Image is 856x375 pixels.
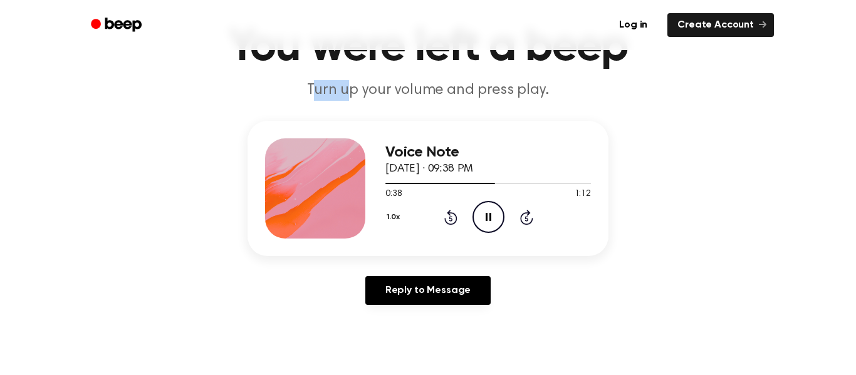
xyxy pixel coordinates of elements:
h3: Voice Note [385,144,591,161]
a: Beep [82,13,153,38]
span: 1:12 [575,188,591,201]
span: [DATE] · 09:38 PM [385,163,473,175]
a: Log in [607,11,660,39]
a: Create Account [667,13,774,37]
button: 1.0x [385,207,404,228]
a: Reply to Message [365,276,491,305]
span: 0:38 [385,188,402,201]
p: Turn up your volume and press play. [187,80,669,101]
